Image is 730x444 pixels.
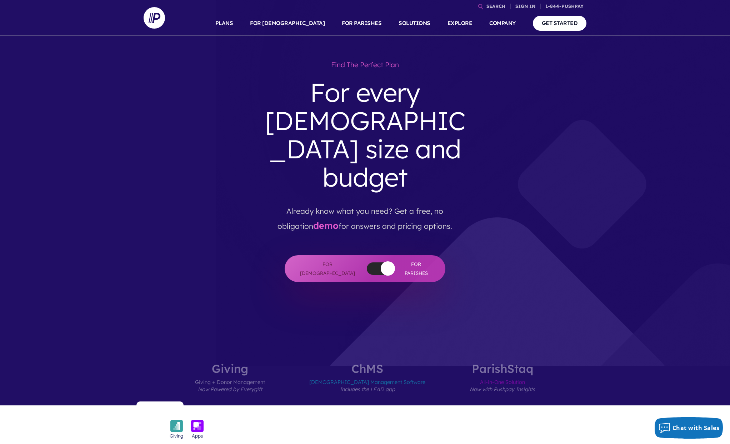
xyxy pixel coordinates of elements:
[448,363,556,405] label: ParishStaq
[195,374,265,405] span: Giving + Donor Management
[399,11,430,36] a: SOLUTIONS
[215,11,233,36] a: PLANS
[672,424,720,432] span: Chat with Sales
[250,11,325,36] a: FOR [DEMOGRAPHIC_DATA]
[470,386,535,393] em: Now with Pushpay Insights
[174,363,286,405] label: Giving
[192,432,203,439] span: Apps
[299,260,356,277] span: For [DEMOGRAPHIC_DATA]
[257,73,473,197] h3: For every [DEMOGRAPHIC_DATA] size and budget
[655,417,723,439] button: Chat with Sales
[170,420,183,432] img: icon_giving-bckgrnd-600x600-1.png
[342,11,381,36] a: FOR PARISHES
[257,57,473,73] h1: Find the perfect plan
[309,374,425,405] span: [DEMOGRAPHIC_DATA] Management Software
[313,220,339,231] a: demo
[340,386,395,393] em: Includes the LEAD app
[401,260,431,277] span: For Parishes
[447,11,472,36] a: EXPLORE
[489,11,516,36] a: COMPANY
[170,432,183,439] span: Giving
[533,16,587,30] a: GET STARTED
[198,386,262,393] em: Now Powered by Everygift
[470,374,535,405] span: All-in-One Solution
[191,420,204,432] img: icon_apps-bckgrnd-600x600-1.png
[262,197,467,234] p: Already know what you need? Get a free, no obligation for answers and pricing options.
[288,363,447,405] label: ChMS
